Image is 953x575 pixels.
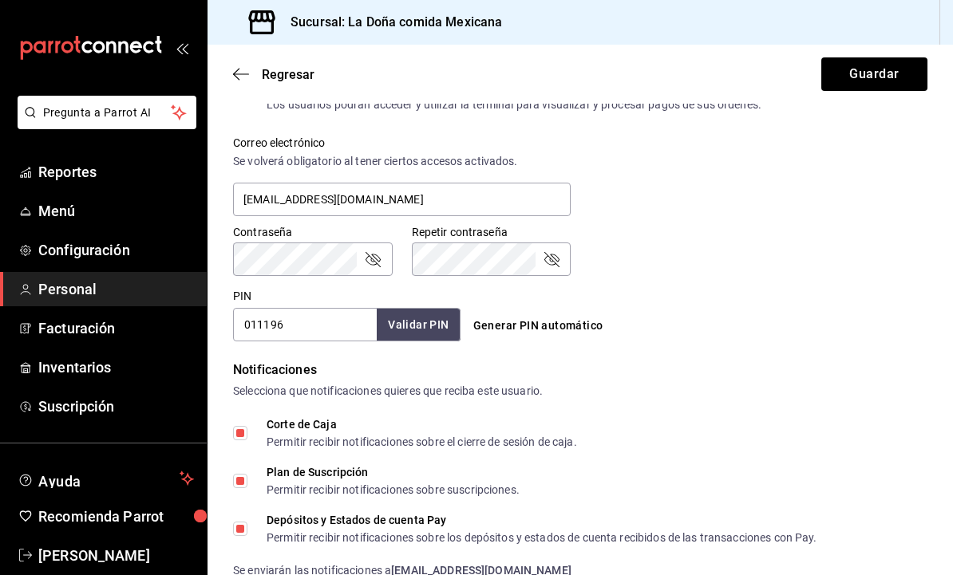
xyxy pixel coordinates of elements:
label: Repetir contraseña [412,226,571,238]
span: Ayuda [38,469,173,488]
span: Configuración [38,239,194,261]
span: Facturación [38,317,194,339]
button: Regresar [233,67,314,82]
label: Correo electrónico [233,137,571,148]
span: Menú [38,200,194,222]
div: Notificaciones [233,360,927,380]
span: Personal [38,278,194,300]
label: PIN [233,290,251,301]
div: Selecciona que notificaciones quieres que reciba este usuario. [233,383,927,400]
span: Reportes [38,161,194,183]
span: Inventarios [38,356,194,378]
div: Plan de Suscripción [267,467,520,478]
div: Permitir recibir notificaciones sobre los depósitos y estados de cuenta recibidos de las transacc... [267,532,817,543]
button: Generar PIN automático [467,311,610,341]
div: Permitir recibir notificaciones sobre el cierre de sesión de caja. [267,436,577,447]
span: Regresar [262,67,314,82]
button: open_drawer_menu [176,41,188,54]
button: Guardar [821,57,927,91]
label: Contraseña [233,226,393,238]
div: Se volverá obligatorio al tener ciertos accesos activados. [233,153,571,170]
button: Pregunta a Parrot AI [18,96,196,129]
span: Suscripción [38,396,194,417]
h3: Sucursal: La Doña comida Mexicana [278,13,502,32]
button: passwordField [363,250,382,269]
span: [PERSON_NAME] [38,545,194,566]
button: passwordField [542,250,561,269]
input: 3 a 6 dígitos [233,308,377,341]
span: Pregunta a Parrot AI [43,104,172,121]
a: Pregunta a Parrot AI [11,116,196,132]
span: Recomienda Parrot [38,506,194,527]
div: Permitir recibir notificaciones sobre suscripciones. [267,484,520,495]
div: Depósitos y Estados de cuenta Pay [267,514,817,526]
div: Corte de Caja [267,419,577,430]
button: Validar PIN [377,309,460,341]
div: Los usuarios podrán acceder y utilizar la terminal para visualizar y procesar pagos de sus órdenes. [267,99,761,110]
